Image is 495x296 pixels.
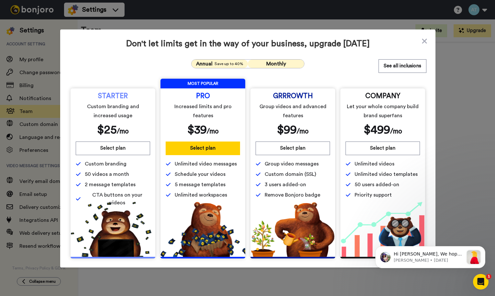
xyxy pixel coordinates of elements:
[250,202,335,257] img: edd2fd70e3428fe950fd299a7ba1283f.png
[277,124,297,136] span: $ 99
[196,94,210,99] span: PRO
[486,274,491,279] span: 1
[266,61,286,66] span: Monthly
[473,274,489,290] iframe: Intercom live chat
[187,124,207,136] span: $ 39
[347,102,419,120] span: Let your whole company build brand superfans
[273,94,313,99] span: GRRROWTH
[76,142,150,155] button: Select plan
[340,202,425,257] img: baac238c4e1197dfdb093d3ea7416ec4.png
[214,61,243,66] span: Save up to 40%
[355,170,418,178] span: Unlimited video templates
[175,160,237,168] span: Unlimited video messages
[160,202,245,257] img: b5b10b7112978f982230d1107d8aada4.png
[160,79,245,88] span: MOST POPULAR
[265,160,319,168] span: Group video messages
[117,128,129,135] span: /mo
[77,102,149,120] span: Custom branding and increased usage
[265,181,306,188] span: 3 users added-on
[365,94,400,99] span: COMPANY
[390,128,402,135] span: /mo
[71,202,155,257] img: 5112517b2a94bd7fef09f8ca13467cef.png
[265,191,320,199] span: Remove Bonjoro badge
[85,191,150,207] span: CTA buttons on your videos
[364,124,390,136] span: $ 499
[366,233,495,279] iframe: Intercom notifications message
[248,60,304,68] button: Monthly
[346,142,420,155] button: Select plan
[175,191,227,199] span: Unlimited workspaces
[85,160,126,168] span: Custom branding
[69,39,426,49] span: Don't let limits get in the way of your business, upgrade [DATE]
[355,181,399,188] span: 50 users added-on
[85,181,136,188] span: 2 message templates
[379,59,426,73] button: See all inclusions
[167,102,239,120] span: Increased limits and pro features
[166,142,240,155] button: Select plan
[257,102,329,120] span: Group videos and advanced features
[207,128,219,135] span: /mo
[355,191,392,199] span: Priority support
[265,170,316,178] span: Custom domain (SSL)
[97,124,117,136] span: $ 25
[355,160,394,168] span: Unlimited videos
[297,128,309,135] span: /mo
[85,170,129,178] span: 50 videos a month
[256,142,330,155] button: Select plan
[196,60,213,68] span: Annual
[192,60,248,68] button: AnnualSave up to 40%
[175,181,225,188] span: 5 message templates
[175,170,225,178] span: Schedule your videos
[98,94,128,99] span: STARTER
